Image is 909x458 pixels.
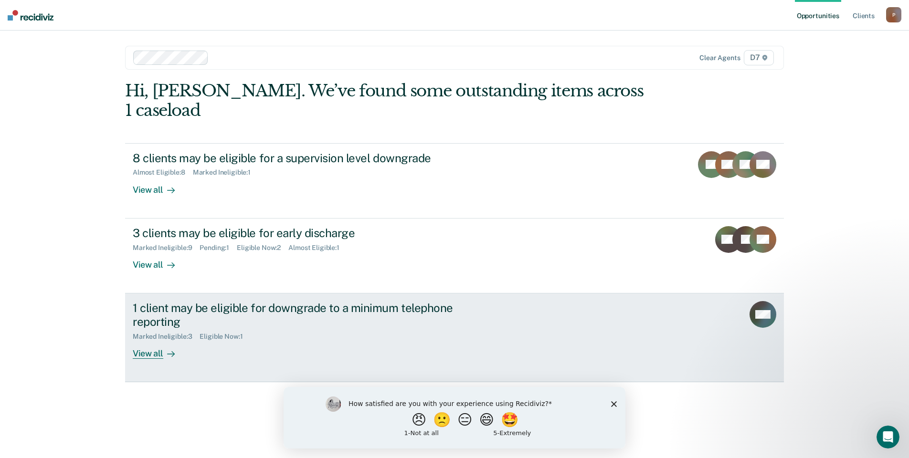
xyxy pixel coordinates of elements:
div: 1 client may be eligible for downgrade to a minimum telephone reporting [133,301,468,329]
div: Almost Eligible : 1 [288,244,347,252]
div: Eligible Now : 1 [200,333,250,341]
div: Almost Eligible : 8 [133,168,193,177]
div: Marked Ineligible : 3 [133,333,200,341]
div: Marked Ineligible : 9 [133,244,200,252]
div: Eligible Now : 2 [237,244,288,252]
div: Hi, [PERSON_NAME]. We’ve found some outstanding items across 1 caseload [125,81,652,120]
button: P [886,7,901,22]
div: View all [133,340,186,359]
iframe: Survey by Kim from Recidiviz [284,387,625,448]
a: 8 clients may be eligible for a supervision level downgradeAlmost Eligible:8Marked Ineligible:1Vi... [125,143,784,219]
div: View all [133,251,186,270]
div: Clear agents [699,54,740,62]
div: View all [133,177,186,195]
a: 1 client may be eligible for downgrade to a minimum telephone reportingMarked Ineligible:3Eligibl... [125,293,784,382]
div: 3 clients may be eligible for early discharge [133,226,468,240]
div: 8 clients may be eligible for a supervision level downgrade [133,151,468,165]
span: D7 [744,50,774,65]
div: Marked Ineligible : 1 [193,168,258,177]
iframe: Intercom live chat [877,426,899,448]
img: Recidiviz [8,10,53,21]
div: Pending : 1 [200,244,237,252]
a: 3 clients may be eligible for early dischargeMarked Ineligible:9Pending:1Eligible Now:2Almost Eli... [125,219,784,293]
